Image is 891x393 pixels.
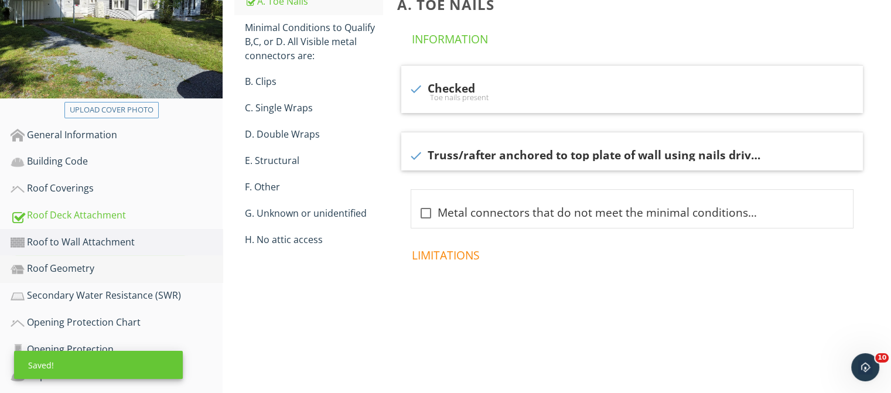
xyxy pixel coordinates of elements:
div: Saved! [14,351,183,379]
div: Roof Coverings [11,181,223,196]
div: Toe nails present [408,93,856,102]
span: 10 [875,353,889,363]
div: General Information [11,128,223,143]
iframe: Intercom live chat [851,353,879,381]
div: C. Single Wraps [245,101,383,115]
div: Minimal Conditions to Qualify B,C, or D. All Visible metal connectors are: [245,20,383,63]
div: F. Other [245,180,383,194]
div: Secondary Water Resistance (SWR) [11,288,223,303]
div: Opening Protection Chart [11,315,223,330]
div: H. No attic access [245,233,383,247]
div: Roof Geometry [11,261,223,276]
div: B. Clips [245,74,383,88]
div: Roof Deck Attachment [11,208,223,223]
div: Roof to Wall Attachment [11,235,223,250]
h4: Information [411,27,858,47]
div: G. Unknown or unidentified [245,206,383,220]
div: D. Double Wraps [245,127,383,141]
div: Upload cover photo [70,104,153,116]
div: Building Code [11,154,223,169]
div: Opening Protection [11,342,223,357]
button: Upload cover photo [64,102,159,118]
div: Inspector Information [11,368,223,384]
div: E. Structural [245,153,383,168]
h4: Limitations [411,243,858,263]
